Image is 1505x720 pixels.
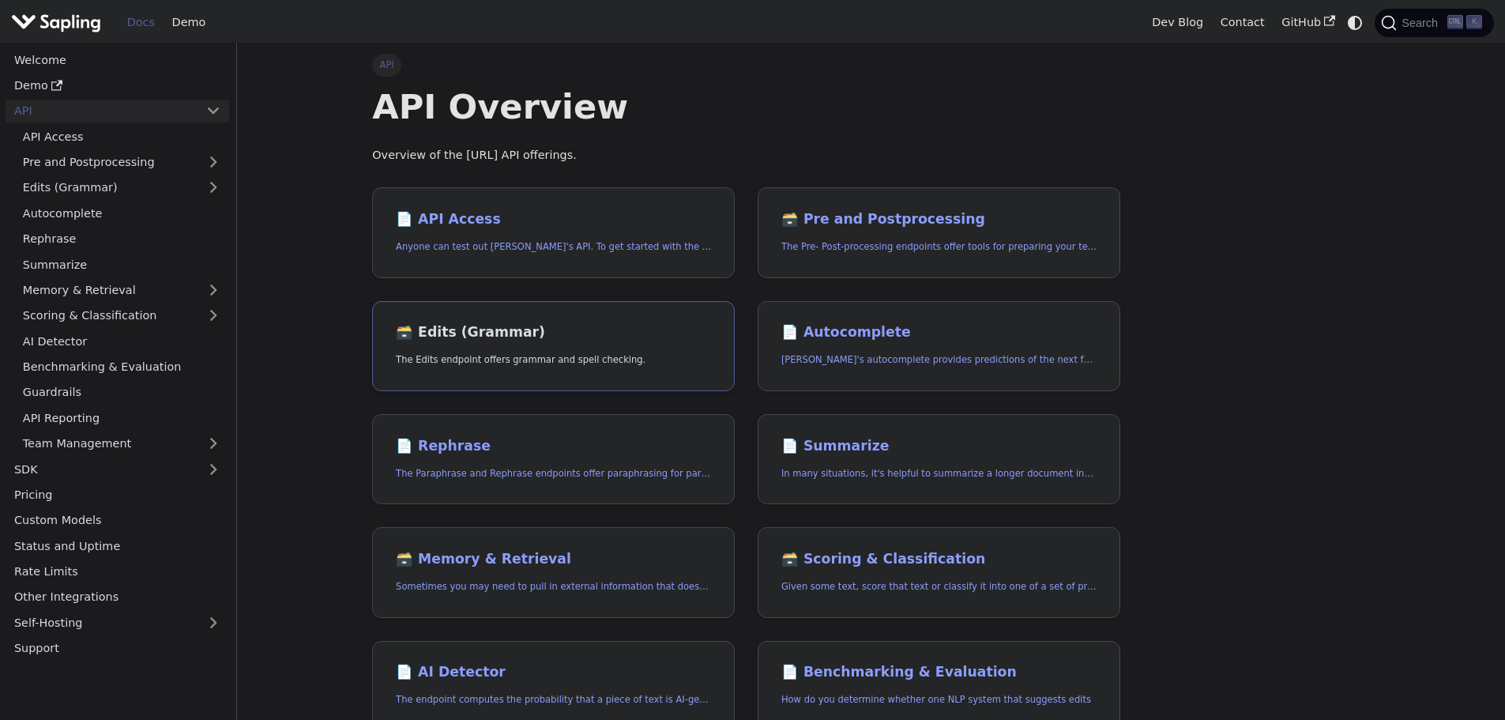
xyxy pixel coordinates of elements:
[1212,10,1274,35] a: Contact
[781,239,1097,254] p: The Pre- Post-processing endpoints offer tools for preparing your text data for ingestation as we...
[1273,10,1343,35] a: GitHub
[396,438,711,455] h2: Rephrase
[396,352,711,368] p: The Edits endpoint offers grammar and spell checking.
[372,527,735,618] a: 🗃️ Memory & RetrievalSometimes you may need to pull in external information that doesn't fit in t...
[396,664,711,681] h2: AI Detector
[372,301,735,392] a: 🗃️ Edits (Grammar)The Edits endpoint offers grammar and spell checking.
[372,187,735,278] a: 📄️ API AccessAnyone can test out [PERSON_NAME]'s API. To get started with the API, simply:
[372,54,401,76] span: API
[6,458,198,481] a: SDK
[396,466,711,481] p: The Paraphrase and Rephrase endpoints offer paraphrasing for particular styles.
[6,74,229,97] a: Demo
[372,54,1120,76] nav: Breadcrumbs
[6,484,229,507] a: Pricing
[781,324,1097,341] h2: Autocomplete
[781,579,1097,594] p: Given some text, score that text or classify it into one of a set of pre-specified categories.
[11,11,101,34] img: Sapling.ai
[6,637,229,660] a: Support
[14,356,229,379] a: Benchmarking & Evaluation
[781,211,1097,228] h2: Pre and Postprocessing
[14,253,229,276] a: Summarize
[1375,9,1493,37] button: Search (Ctrl+K)
[14,304,229,327] a: Scoring & Classification
[6,509,229,532] a: Custom Models
[758,414,1120,505] a: 📄️ SummarizeIn many situations, it's helpful to summarize a longer document into a shorter, more ...
[781,438,1097,455] h2: Summarize
[14,176,229,199] a: Edits (Grammar)
[758,527,1120,618] a: 🗃️ Scoring & ClassificationGiven some text, score that text or classify it into one of a set of p...
[14,381,229,404] a: Guardrails
[372,146,1120,165] p: Overview of the [URL] API offerings.
[396,551,711,568] h2: Memory & Retrieval
[14,279,229,302] a: Memory & Retrieval
[1344,11,1367,34] button: Switch between dark and light mode (currently system mode)
[14,125,229,148] a: API Access
[781,551,1097,568] h2: Scoring & Classification
[396,324,711,341] h2: Edits (Grammar)
[1466,15,1482,29] kbd: K
[781,352,1097,368] p: Sapling's autocomplete provides predictions of the next few characters or words
[1143,10,1211,35] a: Dev Blog
[198,100,229,123] button: Collapse sidebar category 'API'
[14,228,229,251] a: Rephrase
[14,202,229,224] a: Autocomplete
[14,330,229,352] a: AI Detector
[396,239,711,254] p: Anyone can test out Sapling's API. To get started with the API, simply:
[758,187,1120,278] a: 🗃️ Pre and PostprocessingThe Pre- Post-processing endpoints offer tools for preparing your text d...
[781,692,1097,707] p: How do you determine whether one NLP system that suggests edits
[198,458,229,481] button: Expand sidebar category 'SDK'
[11,11,107,34] a: Sapling.ai
[758,301,1120,392] a: 📄️ Autocomplete[PERSON_NAME]'s autocomplete provides predictions of the next few characters or words
[781,466,1097,481] p: In many situations, it's helpful to summarize a longer document into a shorter, more easily diges...
[1397,17,1447,29] span: Search
[6,534,229,557] a: Status and Uptime
[781,664,1097,681] h2: Benchmarking & Evaluation
[14,406,229,429] a: API Reporting
[6,48,229,71] a: Welcome
[396,579,711,594] p: Sometimes you may need to pull in external information that doesn't fit in the context size of an...
[14,151,229,174] a: Pre and Postprocessing
[6,560,229,583] a: Rate Limits
[396,211,711,228] h2: API Access
[6,100,198,123] a: API
[14,432,229,455] a: Team Management
[119,10,164,35] a: Docs
[372,85,1120,128] h1: API Overview
[396,692,711,707] p: The endpoint computes the probability that a piece of text is AI-generated,
[6,586,229,609] a: Other Integrations
[6,611,229,634] a: Self-Hosting
[372,414,735,505] a: 📄️ RephraseThe Paraphrase and Rephrase endpoints offer paraphrasing for particular styles.
[164,10,214,35] a: Demo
